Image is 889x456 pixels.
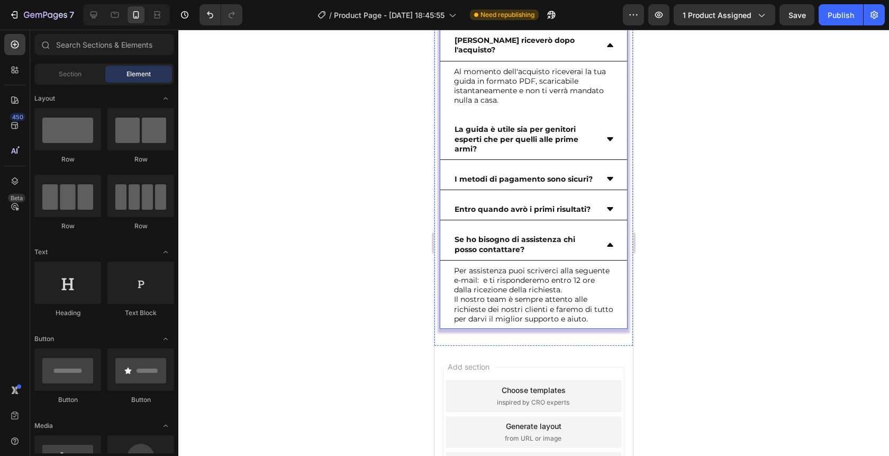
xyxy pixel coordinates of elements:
[157,417,174,434] span: Toggle open
[34,421,53,431] span: Media
[434,30,633,456] iframe: Design area
[10,113,25,121] div: 450
[34,395,101,405] div: Button
[107,308,174,318] div: Text Block
[828,10,854,21] div: Publish
[157,90,174,107] span: Toggle open
[107,221,174,231] div: Row
[107,395,174,405] div: Button
[34,221,101,231] div: Row
[34,155,101,164] div: Row
[59,69,81,79] span: Section
[69,8,74,21] p: 7
[34,334,54,344] span: Button
[334,10,444,21] span: Product Page - [DATE] 18:45:55
[107,155,174,164] div: Row
[819,4,863,25] button: Publish
[788,11,806,20] span: Save
[674,4,775,25] button: 1 product assigned
[683,10,751,21] span: 1 product assigned
[4,4,79,25] button: 7
[34,308,101,318] div: Heading
[126,69,151,79] span: Element
[157,244,174,261] span: Toggle open
[34,94,55,103] span: Layout
[329,10,332,21] span: /
[199,4,242,25] div: Undo/Redo
[779,4,814,25] button: Save
[34,247,48,257] span: Text
[157,330,174,347] span: Toggle open
[480,10,534,20] span: Need republishing
[34,34,174,55] input: Search Sections & Elements
[8,194,25,202] div: Beta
